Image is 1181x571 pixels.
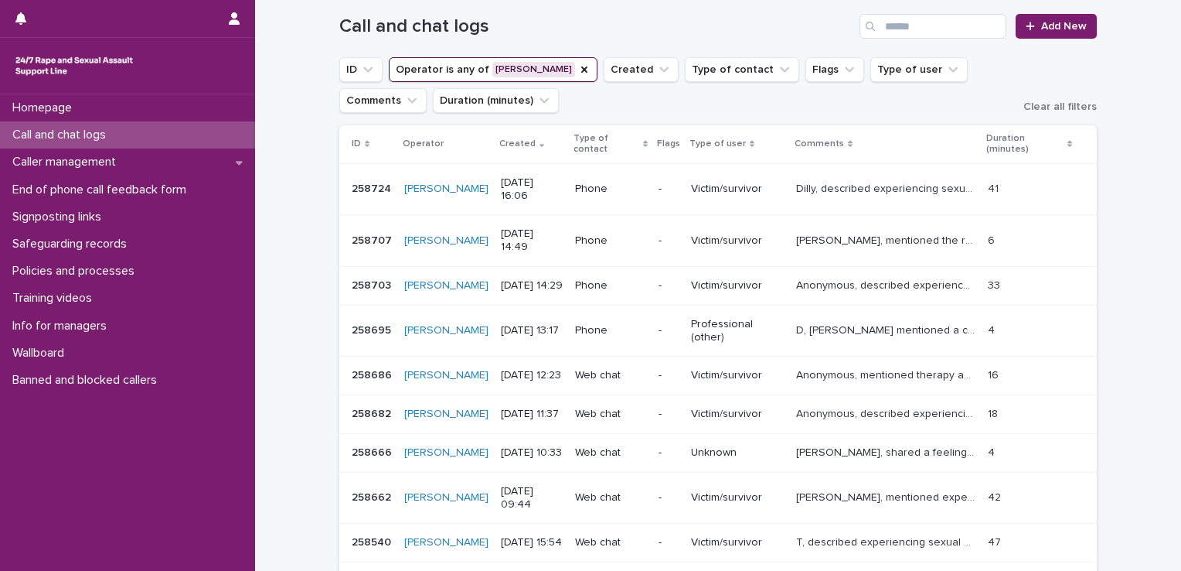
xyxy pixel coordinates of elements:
p: [DATE] 13:17 [501,324,563,337]
p: 33 [988,276,1003,292]
p: Dilly, described experiencing sexual violence (CSA) perpetrated by their brother and talked about... [796,180,978,196]
p: Victim/survivor [691,369,784,382]
button: Flags [805,57,864,82]
button: Duration (minutes) [433,88,559,113]
a: [PERSON_NAME] [404,279,488,292]
p: Phone [575,183,646,196]
p: - [659,408,679,421]
p: Training videos [6,291,104,306]
span: Clear all filters [1023,101,1097,112]
p: Type of contact [573,130,638,159]
p: Type of user [689,135,746,152]
p: 258662 [352,488,394,504]
p: 258695 [352,321,394,337]
p: [DATE] 14:29 [501,279,563,292]
p: Call and chat logs [6,128,118,142]
p: Unknown [691,446,784,460]
p: 258707 [352,231,395,248]
p: - [659,536,679,549]
p: [DATE] 10:33 [501,446,563,460]
a: [PERSON_NAME] [404,491,488,504]
a: [PERSON_NAME] [404,183,488,196]
p: 42 [988,488,1004,504]
p: - [659,279,679,292]
img: rhQMoQhaT3yELyF149Cw [12,50,136,81]
p: Homepage [6,101,84,115]
p: Victim/survivor [691,491,784,504]
p: Web chat [575,369,646,382]
a: [PERSON_NAME] [404,234,488,248]
tr: 258724258724 [PERSON_NAME] [DATE] 16:06Phone-Victim/survivorDilly, described experiencing sexual ... [339,163,1097,215]
a: [PERSON_NAME] [404,446,488,460]
p: 4 [988,443,998,460]
p: End of phone call feedback form [6,183,199,197]
p: - [659,491,679,504]
a: [PERSON_NAME] [404,324,488,337]
p: Web chat [575,408,646,421]
p: D, caller mentioned a client experiencing sexual violence and wanted information about the servic... [796,321,978,337]
p: Jackie, mentioned the reporting process and wanted support with information around the process so... [796,231,978,248]
p: [DATE] 12:23 [501,369,563,382]
button: Type of user [870,57,968,82]
p: 6 [988,231,998,248]
p: 258540 [352,533,394,549]
p: Wallboard [6,346,77,361]
p: Phone [575,279,646,292]
p: Anonymous, described experiences perpetrated by several people and described their features (hair... [796,276,978,292]
p: 41 [988,180,1002,196]
button: ID [339,57,383,82]
p: Professional (other) [691,318,784,344]
p: Operator [403,135,444,152]
p: Anonymous, described experiencing sexual violence, explored thoughts and operator gave emotional ... [796,405,978,421]
button: Created [604,57,679,82]
span: Add New [1041,21,1087,32]
p: Signposting links [6,210,114,224]
p: [DATE] 16:06 [501,176,563,203]
tr: 258666258666 [PERSON_NAME] [DATE] 10:33Web chat-Unknown[PERSON_NAME], shared a feeling with the o... [339,433,1097,472]
p: ID [352,135,361,152]
p: Flags [657,135,680,152]
p: Comments [795,135,844,152]
p: Web chat [575,491,646,504]
p: 4 [988,321,998,337]
p: 47 [988,533,1004,549]
p: [DATE] 09:44 [501,485,563,511]
p: Info for managers [6,319,119,333]
tr: 258682258682 [PERSON_NAME] [DATE] 11:37Web chat-Victim/survivorAnonymous, described experiencing ... [339,395,1097,434]
p: Phone [575,234,646,248]
button: Clear all filters [1011,101,1097,112]
button: Comments [339,88,427,113]
tr: 258686258686 [PERSON_NAME] [DATE] 12:23Web chat-Victim/survivorAnonymous, mentioned therapy and s... [339,357,1097,395]
p: - [659,234,679,248]
p: 258682 [352,405,394,421]
p: 18 [988,405,1001,421]
p: 258703 [352,276,394,292]
p: Web chat [575,446,646,460]
p: Policies and processes [6,264,147,279]
a: [PERSON_NAME] [404,369,488,382]
p: Duration (minutes) [986,130,1064,159]
p: [DATE] 15:54 [501,536,563,549]
input: Search [859,14,1006,39]
tr: 258662258662 [PERSON_NAME] [DATE] 09:44Web chat-Victim/survivor[PERSON_NAME], mentioned experienc... [339,472,1097,524]
a: [PERSON_NAME] [404,536,488,549]
button: Operator [389,57,597,82]
tr: 258707258707 [PERSON_NAME] [DATE] 14:49Phone-Victim/survivor[PERSON_NAME], mentioned the reportin... [339,215,1097,267]
p: Victim/survivor [691,408,784,421]
p: Ava, shared a feeling with the operator and operator tried to give emotional support but chat dis... [796,443,978,460]
p: Anonymous, mentioned therapy and support services and feelings around them, caller disclosed bein... [796,366,978,382]
p: - [659,446,679,460]
a: [PERSON_NAME] [404,408,488,421]
p: Safeguarding records [6,237,139,251]
p: Banned and blocked callers [6,373,169,388]
p: 258724 [352,180,394,196]
p: - [659,183,679,196]
p: Victim/survivor [691,279,784,292]
tr: 258703258703 [PERSON_NAME] [DATE] 14:29Phone-Victim/survivorAnonymous, described experiences perp... [339,266,1097,305]
tr: 258695258695 [PERSON_NAME] [DATE] 13:17Phone-Professional (other)D, [PERSON_NAME] mentioned a cli... [339,305,1097,357]
p: Victim/survivor [691,536,784,549]
p: Web chat [575,536,646,549]
p: Victim/survivor [691,183,784,196]
p: - [659,324,679,337]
